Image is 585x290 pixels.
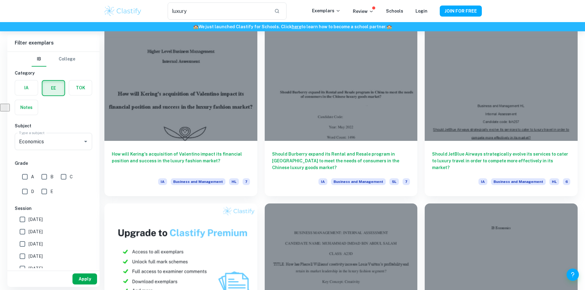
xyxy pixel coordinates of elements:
img: Clastify logo [103,5,142,17]
span: IA [318,178,327,185]
span: Business and Management [171,178,225,185]
span: Business and Management [331,178,386,185]
button: TOK [69,80,92,95]
span: HL [229,178,239,185]
button: Notes [15,100,38,115]
button: JOIN FOR FREE [440,6,482,17]
h6: Session [15,205,92,212]
span: Business and Management [491,178,546,185]
button: Apply [72,273,97,284]
p: Review [353,8,374,15]
span: SL [389,178,399,185]
button: IA [15,80,38,95]
span: [DATE] [29,228,43,235]
span: 6 [563,178,570,185]
h6: How will Kering's acquisition of Valentino impact its financial position and success in the luxur... [112,151,250,171]
label: Type a subject [19,130,45,135]
a: Schools [386,9,403,14]
span: HL [549,178,559,185]
h6: Should JetBlue Airways strategically evolve its services to cater to luxury travel in order to co... [432,151,570,171]
span: 7 [403,178,410,185]
a: Should JetBlue Airways strategically evolve its services to cater to luxury travel in order to co... [425,26,578,196]
button: EE [42,81,64,95]
span: 🏫 [193,24,198,29]
h6: Should Burberry expand its Rental and Resale program in [GEOGRAPHIC_DATA] to meet the needs of co... [272,151,410,171]
button: Help and Feedback [567,269,579,281]
a: Should Burberry expand its Rental and Resale program in [GEOGRAPHIC_DATA] to meet the needs of co... [265,26,418,196]
span: 7 [243,178,250,185]
span: B [50,173,53,180]
a: How will Kering's acquisition of Valentino impact its financial position and success in the luxur... [104,26,257,196]
span: C [70,173,73,180]
span: IA [478,178,487,185]
span: D [31,188,34,195]
a: Login [415,9,427,14]
h6: We just launched Clastify for Schools. Click to learn how to become a school partner. [1,23,584,30]
span: IA [158,178,167,185]
button: Open [81,137,90,146]
span: 🏫 [387,24,392,29]
input: Search for any exemplars... [168,2,269,20]
h6: Category [15,70,92,76]
span: A [31,173,34,180]
span: [DATE] [29,216,43,223]
p: Exemplars [312,7,341,14]
a: here [292,24,301,29]
span: [DATE] [29,265,43,272]
span: [DATE] [29,241,43,247]
span: E [50,188,53,195]
h6: Subject [15,122,92,129]
span: [DATE] [29,253,43,260]
h6: Grade [15,160,92,167]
